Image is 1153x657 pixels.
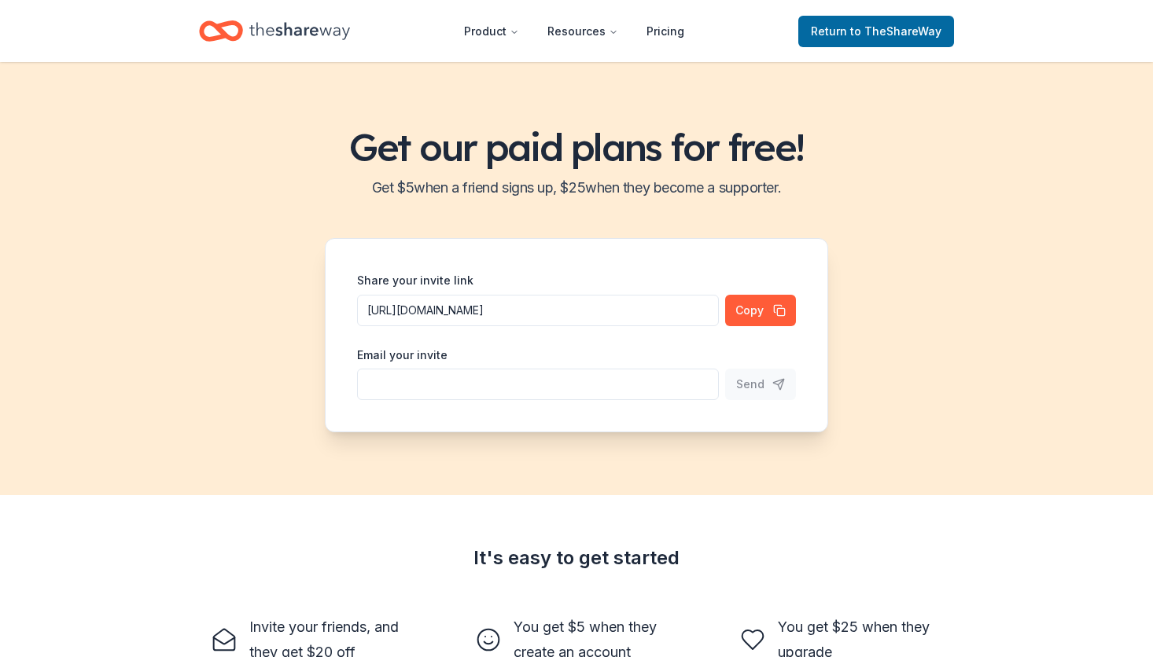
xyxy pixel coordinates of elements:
button: Resources [535,16,631,47]
label: Email your invite [357,347,448,363]
button: Copy [725,295,796,326]
a: Returnto TheShareWay [798,16,954,47]
button: Product [451,16,532,47]
span: Return [811,22,941,41]
label: Share your invite link [357,273,473,288]
span: to TheShareWay [850,24,941,38]
h2: Get $ 5 when a friend signs up, $ 25 when they become a supporter. [19,175,1134,200]
nav: Main [451,13,697,50]
a: Pricing [634,16,697,47]
h1: Get our paid plans for free! [19,125,1134,169]
div: It's easy to get started [199,545,954,571]
a: Home [199,13,350,50]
